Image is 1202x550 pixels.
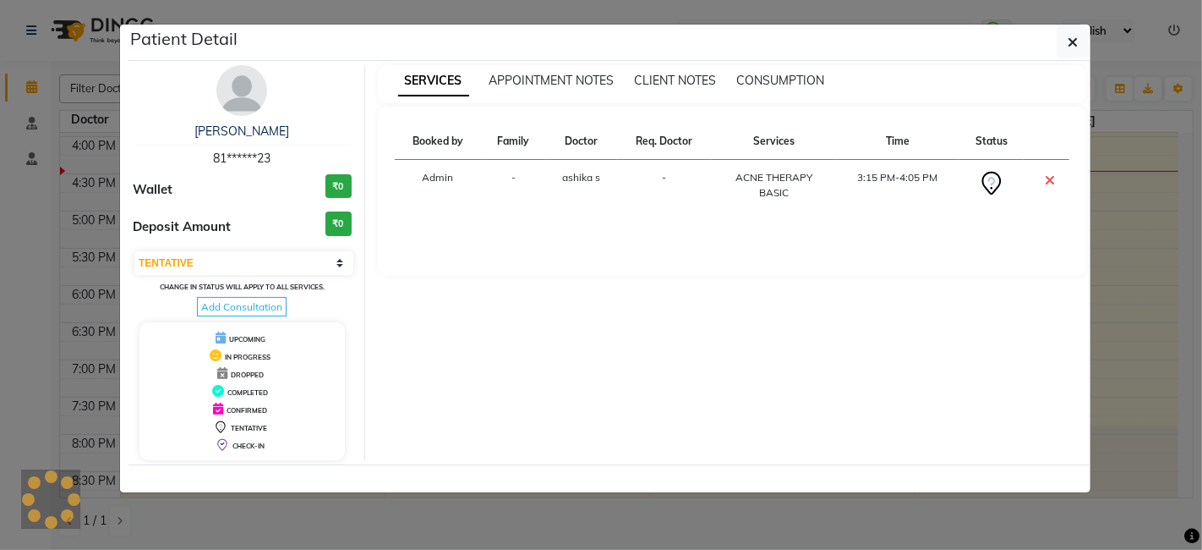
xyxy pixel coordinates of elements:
[229,335,265,344] span: UPCOMING
[737,73,825,88] span: CONSUMPTION
[546,124,618,160] th: Doctor
[133,217,231,237] span: Deposit Amount
[482,160,546,212] td: -
[227,388,268,397] span: COMPLETED
[231,371,264,379] span: DROPPED
[617,160,712,212] td: -
[617,124,712,160] th: Req. Doctor
[231,424,267,432] span: TENTATIVE
[225,353,270,361] span: IN PROGRESS
[836,124,959,160] th: Time
[712,124,836,160] th: Services
[194,124,289,139] a: [PERSON_NAME]
[227,406,267,415] span: CONFIRMED
[836,160,959,212] td: 3:15 PM-4:05 PM
[133,180,172,200] span: Wallet
[197,297,287,316] span: Add Consultation
[562,171,600,184] span: ashika s
[325,174,352,199] h3: ₹0
[489,73,615,88] span: APPOINTMENT NOTES
[232,442,265,450] span: CHECK-IN
[959,124,1024,160] th: Status
[395,124,482,160] th: Booked by
[482,124,546,160] th: Family
[722,170,826,201] div: ACNE THERAPY BASIC
[130,26,238,52] h5: Patient Detail
[395,160,482,212] td: Admin
[398,66,469,96] span: SERVICES
[325,212,352,236] h3: ₹0
[635,73,717,88] span: CLIENT NOTES
[216,65,267,116] img: avatar
[160,283,325,291] small: Change in status will apply to all services.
